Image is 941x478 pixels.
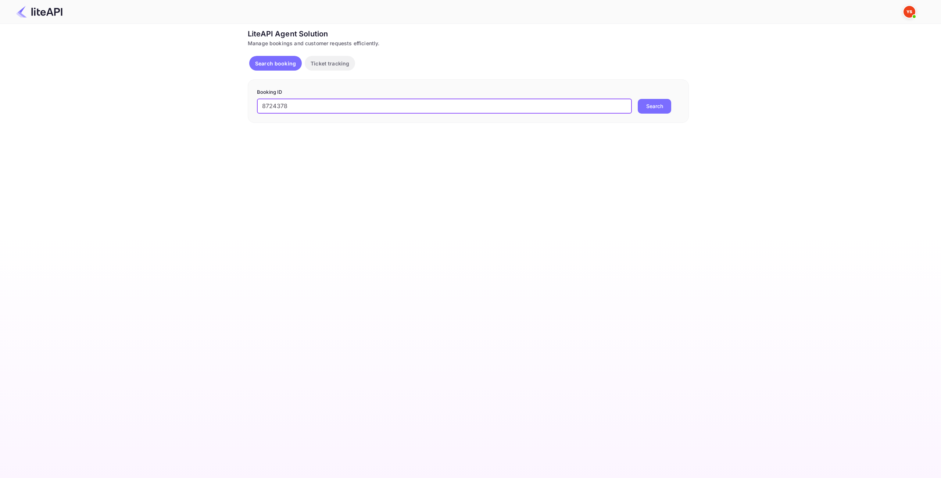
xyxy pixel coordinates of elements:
[904,6,915,18] img: Yandex Support
[257,99,632,114] input: Enter Booking ID (e.g., 63782194)
[248,28,689,39] div: LiteAPI Agent Solution
[255,60,296,67] p: Search booking
[16,6,62,18] img: LiteAPI Logo
[248,39,689,47] div: Manage bookings and customer requests efficiently.
[257,89,680,96] p: Booking ID
[638,99,671,114] button: Search
[311,60,349,67] p: Ticket tracking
